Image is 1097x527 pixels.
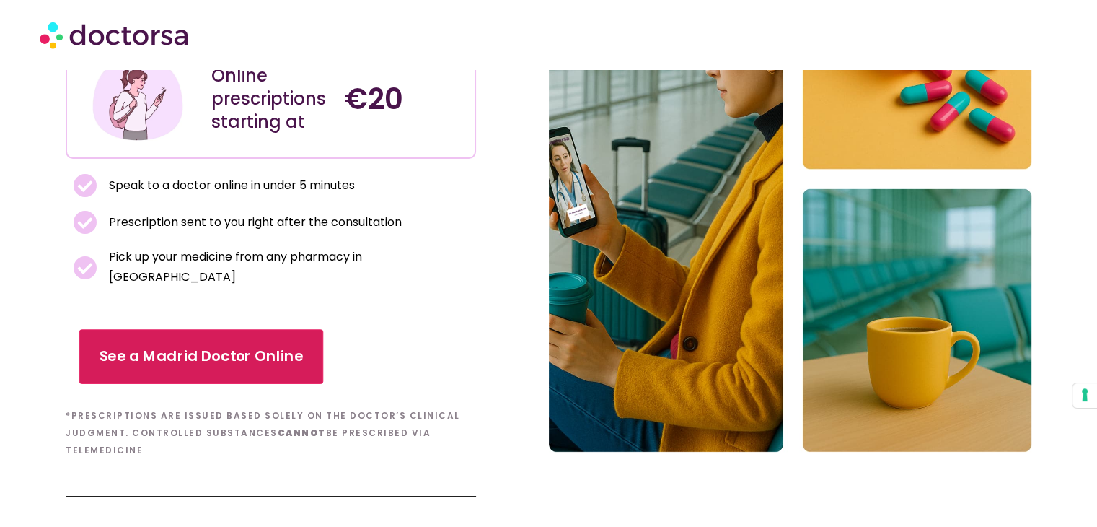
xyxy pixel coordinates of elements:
[278,427,326,439] b: cannot
[66,407,476,459] h6: *Prescriptions are issued based solely on the doctor’s clinical judgment. Controlled substances b...
[90,51,185,147] img: Illustration depicting a young woman in a casual outfit, engaged with her smartphone. She has a p...
[100,347,304,367] span: See a Madrid Doctor Online
[211,64,330,134] div: Online prescriptions starting at
[105,212,402,232] span: Prescription sent to you right after the consultation
[79,329,323,384] a: See a Madrid Doctor Online
[105,175,355,196] span: Speak to a doctor online in under 5 minutes
[345,82,464,116] h4: €20
[1072,383,1097,408] button: Your consent preferences for tracking technologies
[105,247,470,287] span: Pick up your medicine from any pharmacy in [GEOGRAPHIC_DATA]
